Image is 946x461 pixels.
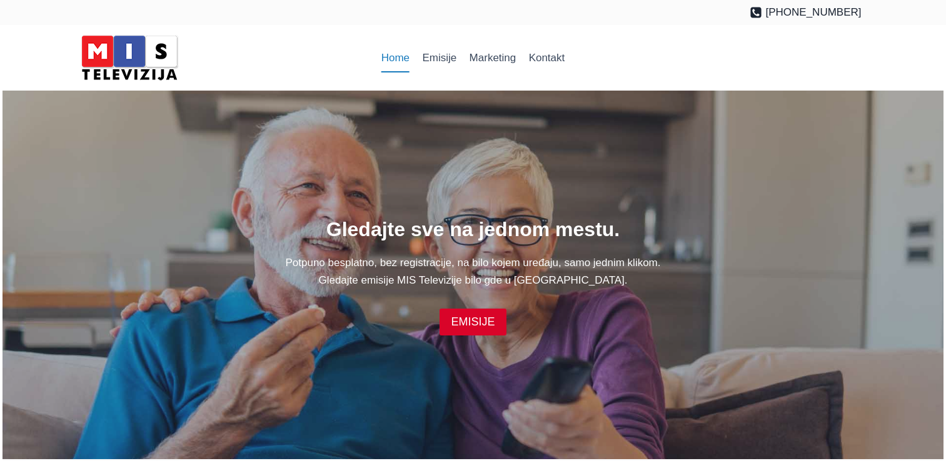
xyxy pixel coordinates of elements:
a: Kontakt [522,43,571,73]
a: Marketing [463,43,522,73]
a: [PHONE_NUMBER] [750,4,862,21]
span: [PHONE_NUMBER] [765,4,861,21]
p: Potpuno besplatno, bez registracije, na bilo kojem uređaju, samo jednim klikom. Gledajte emisije ... [85,254,862,288]
a: Emisije [416,43,463,73]
a: EMISIJE [440,309,506,335]
nav: Primary [375,43,571,73]
h1: Gledajte sve na jednom mestu. [85,214,862,244]
a: Home [375,43,416,73]
img: MIS Television [76,31,183,84]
